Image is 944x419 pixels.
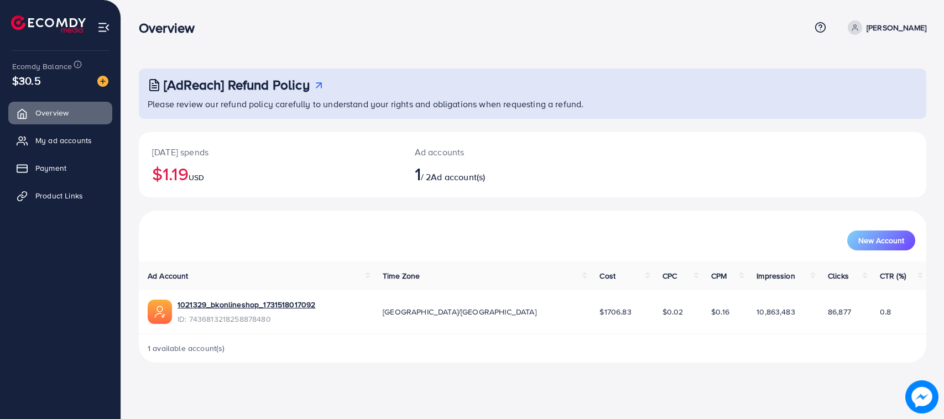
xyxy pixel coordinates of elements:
span: Time Zone [383,270,420,281]
span: CPC [663,270,677,281]
button: New Account [847,231,915,250]
span: Ad Account [148,270,189,281]
span: Overview [35,107,69,118]
span: Payment [35,163,66,174]
a: [PERSON_NAME] [843,20,926,35]
a: My ad accounts [8,129,112,151]
img: logo [11,15,86,33]
a: Payment [8,157,112,179]
h2: $1.19 [152,163,388,184]
span: $30.5 [12,72,41,88]
p: [DATE] spends [152,145,388,159]
span: $1706.83 [599,306,631,317]
h3: Overview [139,20,204,36]
h2: / 2 [415,163,585,184]
span: Cost [599,270,616,281]
span: 0.8 [880,306,891,317]
span: [GEOGRAPHIC_DATA]/[GEOGRAPHIC_DATA] [383,306,536,317]
span: 86,877 [828,306,851,317]
span: CTR (%) [880,270,906,281]
a: Product Links [8,185,112,207]
span: $0.16 [711,306,729,317]
img: image [906,381,937,412]
span: New Account [858,237,904,244]
span: 10,863,483 [757,306,795,317]
span: Ad account(s) [431,171,485,183]
a: Overview [8,102,112,124]
span: Impression [757,270,795,281]
span: Ecomdy Balance [12,61,72,72]
h3: [AdReach] Refund Policy [164,77,310,93]
span: $0.02 [663,306,684,317]
span: CPM [711,270,727,281]
a: 1021329_bkonlineshop_1731518017092 [178,299,315,310]
span: Product Links [35,190,83,201]
span: Clicks [828,270,849,281]
p: [PERSON_NAME] [867,21,926,34]
span: My ad accounts [35,135,92,146]
span: 1 available account(s) [148,343,225,354]
img: menu [97,21,110,34]
p: Ad accounts [415,145,585,159]
span: ID: 7436813218258878480 [178,313,315,324]
span: 1 [415,161,421,186]
p: Please review our refund policy carefully to understand your rights and obligations when requesti... [148,97,920,111]
img: ic-ads-acc.e4c84228.svg [148,300,172,324]
img: image [97,76,108,87]
span: USD [189,172,204,183]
